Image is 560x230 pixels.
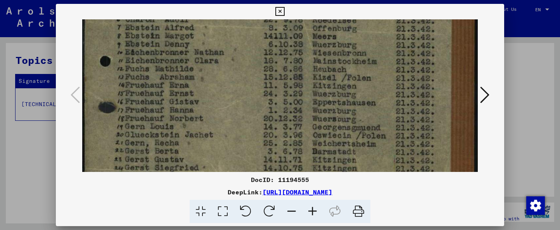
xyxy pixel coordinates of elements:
div: DocID: 11194555 [56,175,504,184]
a: [URL][DOMAIN_NAME] [263,188,332,196]
div: Change consent [526,196,544,215]
div: DeepLink: [56,187,504,197]
img: Change consent [526,196,545,215]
